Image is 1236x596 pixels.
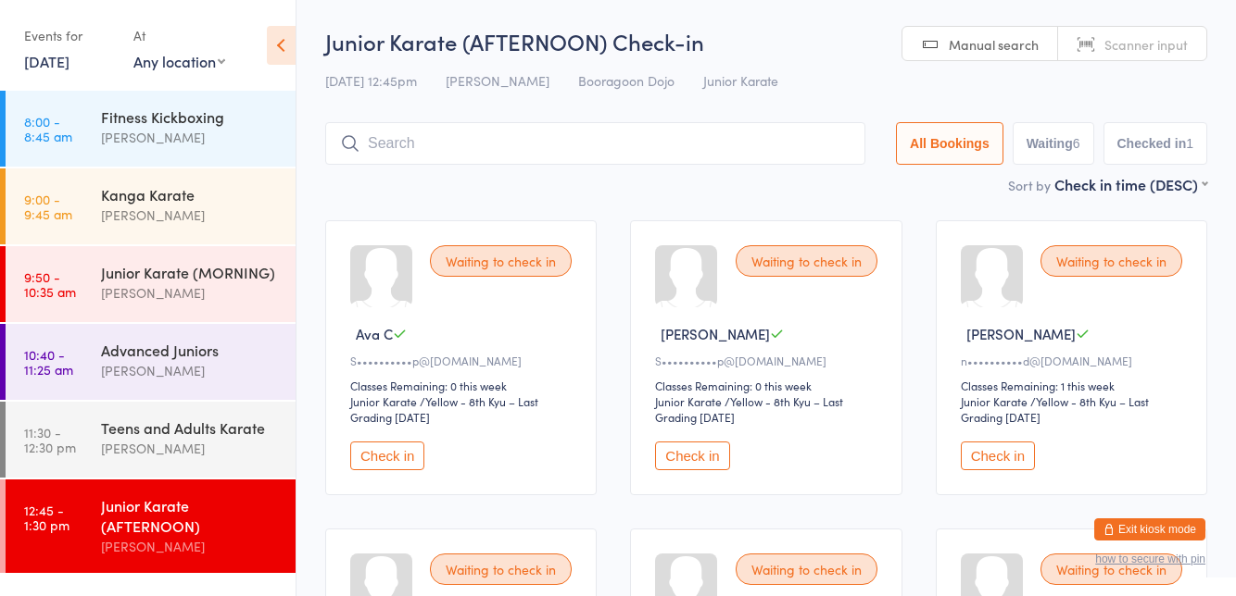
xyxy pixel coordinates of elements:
h2: Junior Karate (AFTERNOON) Check-in [325,26,1207,56]
div: [PERSON_NAME] [101,438,280,459]
div: [PERSON_NAME] [101,282,280,304]
a: [DATE] [24,51,69,71]
a: 9:50 -10:35 amJunior Karate (MORNING)[PERSON_NAME] [6,246,296,322]
div: [PERSON_NAME] [101,536,280,557]
span: Junior Karate [703,71,778,90]
div: Advanced Juniors [101,340,280,360]
div: [PERSON_NAME] [101,127,280,148]
div: 6 [1073,136,1080,151]
div: Check in time (DESC) [1054,174,1207,194]
button: All Bookings [896,122,1003,165]
div: S••••••••••p@[DOMAIN_NAME] [655,353,882,368]
button: Checked in1 [1104,122,1208,165]
div: Junior Karate [961,393,1028,409]
span: [PERSON_NAME] [966,324,1076,343]
div: Kanga Karate [101,184,280,205]
span: [PERSON_NAME] [446,71,549,90]
a: 12:45 -1:30 pmJunior Karate (AFTERNOON)[PERSON_NAME] [6,479,296,573]
span: Manual search [949,35,1039,54]
div: Junior Karate (MORNING) [101,262,280,282]
a: 9:00 -9:45 amKanga Karate[PERSON_NAME] [6,168,296,244]
div: Waiting to check in [430,245,572,277]
div: Waiting to check in [430,553,572,585]
a: 8:00 -8:45 amFitness Kickboxing[PERSON_NAME] [6,91,296,167]
div: Events for [24,20,115,51]
input: Search [325,122,865,165]
time: 11:30 - 12:30 pm [24,425,76,454]
time: 8:00 - 8:45 am [24,114,72,143]
span: [DATE] 12:45pm [325,71,417,90]
div: Classes Remaining: 0 this week [350,378,577,393]
div: Classes Remaining: 0 this week [655,378,882,393]
button: Exit kiosk mode [1094,518,1205,540]
button: Check in [961,441,1035,470]
div: Waiting to check in [1041,245,1182,277]
button: Check in [350,441,424,470]
div: Waiting to check in [736,553,877,585]
time: 10:40 - 11:25 am [24,347,73,377]
div: Junior Karate [655,393,722,409]
div: Classes Remaining: 1 this week [961,378,1188,393]
span: Ava C [356,324,393,343]
button: Waiting6 [1013,122,1094,165]
div: Any location [133,51,225,71]
div: [PERSON_NAME] [101,360,280,381]
div: n••••••••••d@[DOMAIN_NAME] [961,353,1188,368]
div: Junior Karate [350,393,417,409]
div: Fitness Kickboxing [101,106,280,127]
div: At [133,20,225,51]
a: 11:30 -12:30 pmTeens and Adults Karate[PERSON_NAME] [6,402,296,478]
label: Sort by [1008,176,1051,194]
button: how to secure with pin [1095,553,1205,565]
span: [PERSON_NAME] [661,324,770,343]
time: 9:50 - 10:35 am [24,269,76,299]
div: [PERSON_NAME] [101,205,280,226]
div: Junior Karate (AFTERNOON) [101,495,280,536]
div: S••••••••••p@[DOMAIN_NAME] [350,353,577,368]
span: Booragoon Dojo [578,71,675,90]
div: Teens and Adults Karate [101,417,280,438]
time: 9:00 - 9:45 am [24,192,72,221]
div: 1 [1186,136,1193,151]
div: Waiting to check in [736,245,877,277]
div: Waiting to check in [1041,553,1182,585]
button: Check in [655,441,729,470]
span: Scanner input [1104,35,1188,54]
a: 10:40 -11:25 amAdvanced Juniors[PERSON_NAME] [6,324,296,400]
time: 12:45 - 1:30 pm [24,503,69,532]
